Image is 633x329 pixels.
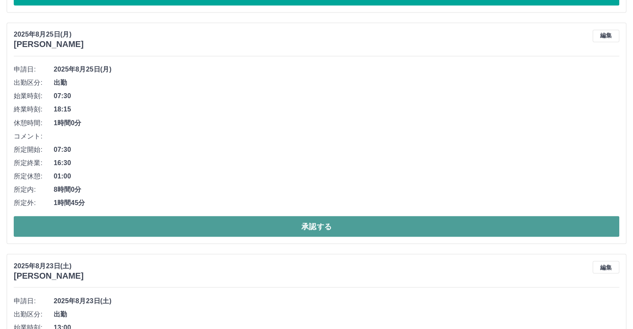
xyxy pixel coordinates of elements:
span: 出勤 [54,309,619,319]
span: 1時間0分 [54,118,619,128]
span: 所定開始: [14,144,54,154]
span: 出勤 [54,78,619,88]
h3: [PERSON_NAME] [14,271,84,280]
span: 1時間45分 [54,198,619,208]
span: 所定外: [14,198,54,208]
span: 18:15 [54,104,619,114]
span: 所定休憩: [14,171,54,181]
span: 8時間0分 [54,184,619,194]
span: コメント: [14,131,54,141]
span: 休憩時間: [14,118,54,128]
p: 2025年8月23日(土) [14,261,84,271]
span: 07:30 [54,144,619,154]
span: 申請日: [14,296,54,306]
span: 16:30 [54,158,619,168]
span: 2025年8月23日(土) [54,296,619,306]
p: 2025年8月25日(月) [14,30,84,40]
button: 編集 [593,261,619,273]
h3: [PERSON_NAME] [14,40,84,49]
span: 出勤区分: [14,78,54,88]
button: 編集 [593,30,619,42]
span: 2025年8月25日(月) [54,64,619,74]
span: 出勤区分: [14,309,54,319]
span: 始業時刻: [14,91,54,101]
span: 07:30 [54,91,619,101]
button: 承認する [14,216,619,237]
span: 所定内: [14,184,54,194]
span: 終業時刻: [14,104,54,114]
span: 所定終業: [14,158,54,168]
span: 申請日: [14,64,54,74]
span: 01:00 [54,171,619,181]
